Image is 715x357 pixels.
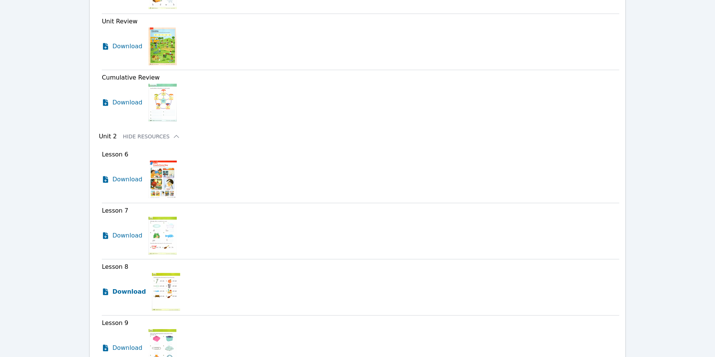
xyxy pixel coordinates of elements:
[102,18,138,25] span: Unit Review
[102,151,128,158] span: Lesson 6
[112,343,142,352] span: Download
[112,175,142,184] span: Download
[112,231,142,240] span: Download
[112,98,142,107] span: Download
[149,217,177,254] img: Lesson 7
[102,161,142,198] a: Download
[112,287,146,296] span: Download
[99,132,117,141] h3: Unit 2
[102,28,142,65] a: Download
[112,42,142,51] span: Download
[102,273,146,311] a: Download
[149,84,177,121] img: Cumulative Review
[102,74,160,81] span: Cumulative Review
[102,207,128,214] span: Lesson 7
[149,161,177,198] img: Lesson 6
[102,217,142,254] a: Download
[149,28,177,65] img: Unit Review
[123,133,180,140] button: Hide Resources
[152,273,180,311] img: Lesson 8
[102,84,142,121] a: Download
[102,263,128,270] span: Lesson 8
[102,319,128,326] span: Lesson 9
